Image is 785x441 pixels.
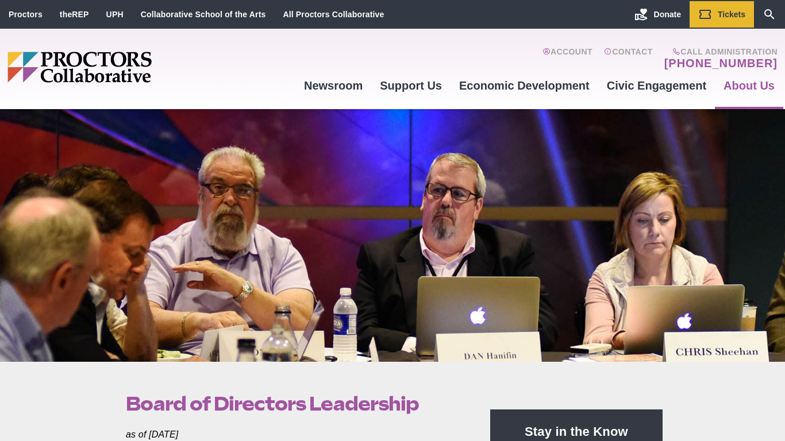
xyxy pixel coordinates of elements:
[371,70,451,101] a: Support Us
[283,10,384,19] a: All Proctors Collaborative
[106,10,124,19] a: UPH
[664,56,778,70] a: [PHONE_NUMBER]
[718,10,745,19] span: Tickets
[451,70,598,101] a: Economic Development
[690,1,754,28] a: Tickets
[654,10,681,19] span: Donate
[126,393,464,415] h1: Board of Directors Leadership
[661,47,778,56] span: Call Administration
[598,70,715,101] a: Civic Engagement
[141,10,266,19] a: Collaborative School of the Arts
[626,1,690,28] a: Donate
[604,47,653,70] a: Contact
[525,424,628,439] strong: Stay in the Know
[126,430,178,439] em: as of [DATE]
[295,70,371,101] a: Newsroom
[9,10,43,19] a: Proctors
[542,47,592,70] a: Account
[715,70,783,101] a: About Us
[754,1,785,28] a: Search
[60,10,89,19] a: theREP
[7,52,240,83] img: Proctors logo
